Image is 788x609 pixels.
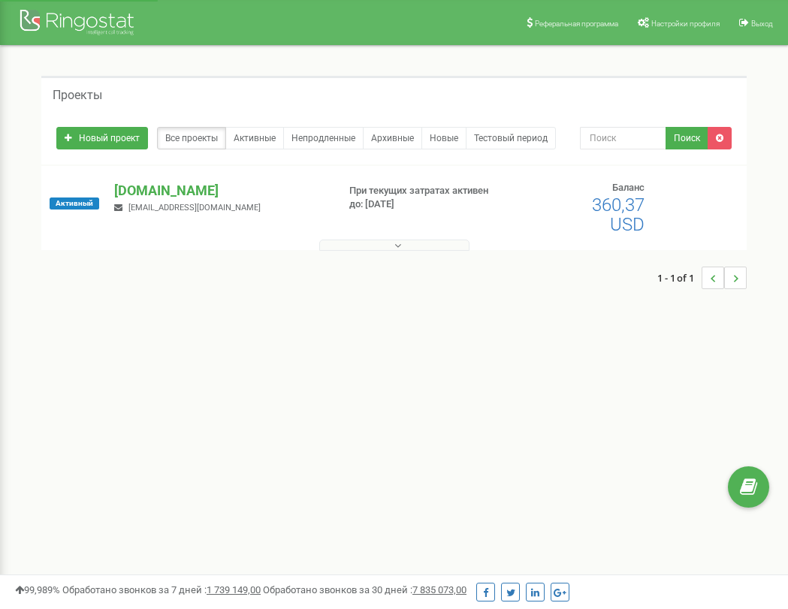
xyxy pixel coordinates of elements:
[349,184,501,212] p: При текущих затратах активен до: [DATE]
[207,584,261,595] u: 1 739 149,00
[263,584,466,595] span: Обработано звонков за 30 дней :
[412,584,466,595] u: 7 835 073,00
[466,127,556,149] a: Тестовый период
[225,127,284,149] a: Активные
[751,20,773,28] span: Выход
[421,127,466,149] a: Новые
[651,20,720,28] span: Настройки профиля
[62,584,261,595] span: Обработано звонков за 7 дней :
[114,181,325,200] p: [DOMAIN_NAME]
[157,127,226,149] a: Все проекты
[580,127,666,149] input: Поиск
[657,267,702,289] span: 1 - 1 of 1
[56,127,148,149] a: Новый проект
[15,584,60,595] span: 99,989%
[612,182,645,193] span: Баланс
[535,20,618,28] span: Реферальная программа
[657,252,747,304] nav: ...
[592,194,645,235] span: 360,37 USD
[128,203,261,213] span: [EMAIL_ADDRESS][DOMAIN_NAME]
[666,127,708,149] button: Поиск
[53,89,102,102] h5: Проекты
[283,127,364,149] a: Непродленные
[50,197,99,210] span: Активный
[363,127,422,149] a: Архивные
